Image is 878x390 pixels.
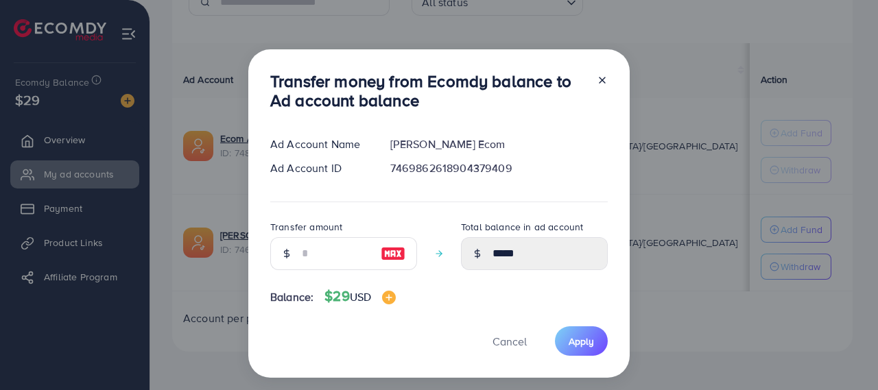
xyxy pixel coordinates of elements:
div: Ad Account Name [259,136,379,152]
span: Cancel [493,334,527,349]
div: [PERSON_NAME] Ecom [379,136,619,152]
h3: Transfer money from Ecomdy balance to Ad account balance [270,71,586,111]
div: 7469862618904379409 [379,160,619,176]
button: Apply [555,326,608,356]
div: Ad Account ID [259,160,379,176]
label: Transfer amount [270,220,342,234]
img: image [382,291,396,304]
span: USD [350,289,371,304]
button: Cancel [475,326,544,356]
span: Balance: [270,289,313,305]
iframe: Chat [820,328,868,380]
h4: $29 [324,288,396,305]
img: image [381,245,405,262]
span: Apply [569,334,594,348]
label: Total balance in ad account [461,220,583,234]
